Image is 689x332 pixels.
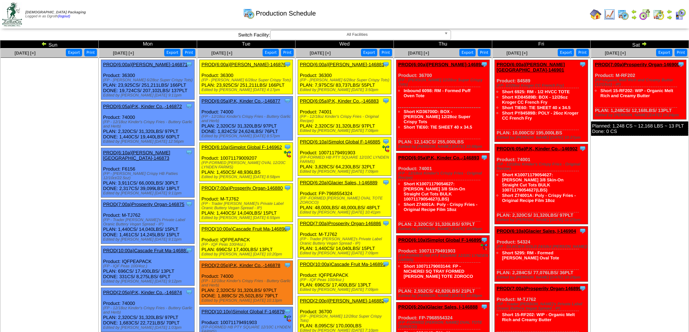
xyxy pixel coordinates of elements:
[497,275,588,280] div: Edited by [PERSON_NAME] [DATE] 10:29pm
[186,149,193,156] img: Tooltip
[667,9,672,14] img: arrowleft.gif
[677,61,685,68] img: Tooltip
[404,264,473,279] a: Short 10071179003144: FP - NICHEREI SQ TRAY FORMED [PERSON_NAME] TOTE ZOROCO
[300,180,378,185] a: PROD(6:20a)Glacier Sales, I-146889
[300,78,391,82] div: (FP - [PERSON_NAME] 6/28oz Super Crispy Tots)
[579,227,586,234] img: Tooltip
[300,115,391,123] div: (FP - 12/18oz Kinder's Crispy Fries - Original Recipe)
[186,289,193,296] img: Tooltip
[604,9,615,20] img: line_graph.gif
[404,88,471,98] a: Inbound 6098: RM - Formed Puff Oven Tote
[103,279,194,284] div: Edited by [PERSON_NAME] [DATE] 9:12pm
[103,191,194,195] div: Edited by [PERSON_NAME] [DATE] 9:11pm
[103,104,182,109] a: PROD(6:05a)P.K, Kinder Co.,-146872
[201,263,280,268] a: PROD(2:05p)P.K, Kinder Co.,-146878
[404,202,477,212] a: Short Z74001A: Poly - Crispy Fries - Original Recipe Film 18oz
[408,51,429,56] span: [DATE] [+]
[656,49,672,56] button: Export
[284,262,291,269] img: Tooltip
[459,49,476,56] button: Export
[398,145,489,149] div: Edited by [PERSON_NAME] [DATE] 10:08pm
[667,14,672,20] img: arrowright.gif
[200,60,293,94] div: Product: 36300 PLAN: 23,925CS / 251,211LBS / 166PLT
[186,103,193,110] img: Tooltip
[284,143,291,151] img: Tooltip
[382,220,390,227] img: Tooltip
[404,109,471,124] a: Short KD36700D: BOX - [PERSON_NAME] 12/28oz Super Crispy Tots
[58,14,70,18] a: (logout)
[2,2,22,26] img: zoroco-logo-small.webp
[591,121,688,136] div: Planned: 1,248 CS ~ 12,168 LBS ~ 13 PLT Done: 0 CS
[497,302,588,311] div: (FP - Trader [PERSON_NAME]'s Private Label Oranic Buttery Vegan Spread - IP)
[103,218,194,227] div: (FP - Trader [PERSON_NAME]'s Private Label Oranic Buttery Vegan Spread - IP)
[101,288,195,332] div: Product: 74000 PLAN: 2,320CS / 31,320LBS / 97PLT DONE: 1,683CS / 22,721LBS / 70PLT
[243,8,255,19] img: calendarprod.gif
[300,251,391,255] div: Edited by [PERSON_NAME] [DATE] 7:09pm
[197,40,295,48] td: Tue
[502,111,578,121] a: Short PY84589B: POLY - 26oz Kroger CC French Fry
[298,96,391,135] div: Product: 74001 PLAN: 2,320CS / 31,320LBS / 97PLT
[284,151,291,158] img: ediSmall.gif
[101,148,195,198] div: Product: F6156 PLAN: 3,911CS / 66,000LBS / 30PLT DONE: 2,317CS / 39,099LBS / 18PLT
[25,10,86,14] span: [DEMOGRAPHIC_DATA] Packaging
[300,288,391,292] div: Edited by [PERSON_NAME] [DATE] 7:09pm
[382,179,390,186] img: Tooltip
[186,201,193,208] img: Tooltip
[298,260,391,294] div: Product: IQFPEAPACK PLAN: 696CS / 17,400LBS / 13PLT
[398,227,489,231] div: Edited by [PERSON_NAME] [DATE] 10:06pm
[600,88,673,98] a: Short 15-RF202: WIP - Organic Melt Rich and Creamy Butter
[200,143,293,181] div: Product: 10071179009207 PLAN: 1,450CS / 48,936LBS
[201,242,293,247] div: (FP - IQF Peas 100/4oz.)
[300,237,391,246] div: (FP - Trader [PERSON_NAME]'s Private Label Oranic Buttery Vegan Spread - IP)
[101,102,195,146] div: Product: 74000 PLAN: 2,320CS / 31,320LBS / 97PLT DONE: 1,440CS / 19,440LBS / 60PLT
[284,61,291,68] img: Tooltip
[281,49,294,56] button: Print
[576,49,589,56] button: Print
[398,62,484,67] a: PROD(6:00a)[PERSON_NAME]-146892
[579,61,586,68] img: Tooltip
[382,260,390,268] img: Tooltip
[201,216,293,220] div: Edited by [PERSON_NAME] [DATE] 6:55pm
[495,144,588,224] div: Product: 74001 PLAN: 2,320CS / 31,320LBS / 97PLT
[396,60,490,151] div: Product: 36700 PLAN: 12,143CS / 255,000LBS
[641,41,647,47] img: arrowright.gif
[497,83,588,88] div: (FP- 12/26oz Kroger CC French Fry)
[200,224,293,259] div: Product: IQFPEAPACK PLAN: 696CS / 17,400LBS / 13PLT
[605,51,626,56] a: [DATE] [+]
[497,146,578,151] a: PROD(6:05a)P.K, Kinder Co.,-146902
[497,228,576,234] a: PROD(6:10a)Glacier Sales, I-146904
[103,248,188,253] a: PROD(10:00a)Cascade Fruit Ma-146887
[201,134,293,138] div: Edited by [PERSON_NAME] [DATE] 8:57pm
[300,98,379,104] a: PROD(6:05a)P.K, Kinder Co.,-146883
[497,62,565,73] a: PROD(6:00a)[PERSON_NAME][GEOGRAPHIC_DATA]-146901
[66,49,82,56] button: Export
[0,40,99,48] td: Sun
[201,309,285,314] a: PROD(10:10p)Simplot Global F-146879
[14,51,35,56] a: [DATE] [+]
[103,172,194,180] div: (FP - [PERSON_NAME] Crispy HB Patties 12/10ct/22.5oz)
[497,162,588,171] div: (FP - 12/18oz Kinder's Crispy Fries - Original Recipe)
[497,245,588,249] div: (FP - GLACIER GOLD 24/10ct [PERSON_NAME])
[310,51,331,56] span: [DATE] [+]
[502,312,575,322] a: Short 15-RF202: WIP - Organic Melt Rich and Creamy Butter
[186,61,193,68] img: Tooltip
[41,41,47,47] img: arrowleft.gif
[653,9,664,20] img: calendarinout.gif
[593,60,686,120] div: Product: M-RF202 PLAN: 1,248CS / 12,168LBS / 13PLT
[590,9,601,20] img: home.gif
[478,49,490,56] button: Print
[201,115,293,123] div: (FP - 12/18oz Kinder's Crispy Fries - Buttery Garlic and Herb)
[298,60,391,94] div: Product: 36300 PLAN: 7,975CS / 83,737LBS / 55PLT
[595,62,679,67] a: PROD(7:00a)Prosperity Organ-146900
[300,262,385,267] a: PROD(10:00a)Cascade Fruit Ma-146891
[183,49,195,56] button: Print
[273,30,441,39] span: All Facilities
[300,88,391,92] div: Edited by [PERSON_NAME] [DATE] 3:50pm
[481,61,488,68] img: Tooltip
[201,252,293,256] div: Edited by [PERSON_NAME] [DATE] 10:20pm
[200,184,293,222] div: Product: M-TJ762 PLAN: 1,440CS / 14,040LBS / 15PLT
[300,278,391,282] div: (FP - IQF Peas 100/4oz.)
[284,184,291,191] img: Tooltip
[300,196,391,205] div: (FP -FORMED [PERSON_NAME] OVAL TOTE ZOROCO)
